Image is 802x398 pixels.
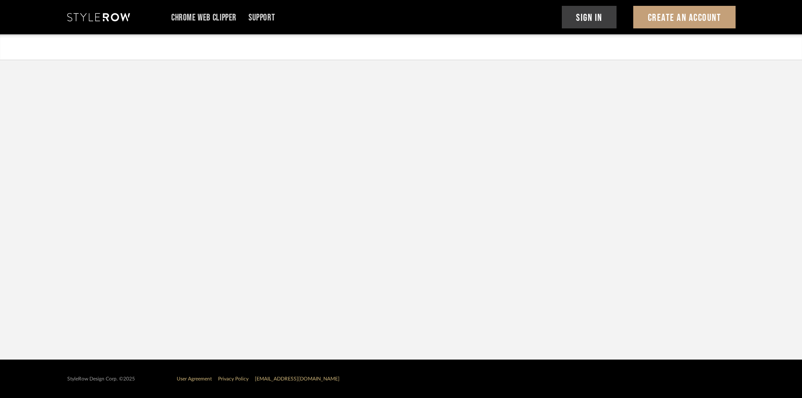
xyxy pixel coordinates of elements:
div: StyleRow Design Corp. ©2025 [67,376,135,382]
a: Chrome Web Clipper [171,14,236,21]
button: Create An Account [633,6,736,28]
a: Privacy Policy [218,376,249,381]
a: [EMAIL_ADDRESS][DOMAIN_NAME] [255,376,340,381]
a: User Agreement [177,376,212,381]
a: Support [249,14,275,21]
button: Sign In [562,6,617,28]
